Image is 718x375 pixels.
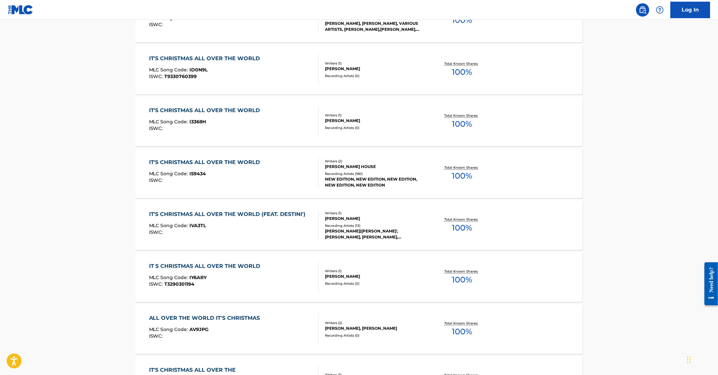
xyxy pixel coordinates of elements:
[325,176,425,188] div: NEW EDITION, NEW EDITION, NEW EDITION, NEW EDITION, NEW EDITION
[653,3,666,17] div: Help
[325,73,425,78] div: Recording Artists ( 0 )
[149,158,263,166] div: IT'S CHRISTMAS ALL OVER THE WORLD
[190,223,206,229] span: IVA3TL
[325,273,425,279] div: [PERSON_NAME]
[149,171,190,177] span: MLC Song Code :
[190,326,209,332] span: AV9JPG
[136,148,582,198] a: IT'S CHRISTMAS ALL OVER THE WORLDMLC Song Code:I59434ISWC:Writers (2)[PERSON_NAME] HOUSERecording...
[325,171,425,176] div: Recording Artists ( 180 )
[325,21,425,32] div: [PERSON_NAME], [PERSON_NAME], VARIOUS ARTISTS, [PERSON_NAME],[PERSON_NAME],[PERSON_NAME] SYMPHONI...
[325,118,425,124] div: [PERSON_NAME]
[452,66,472,78] span: 100 %
[136,252,582,302] a: IT S CHRISTMAS ALL OVER THE WORLDMLC Song Code:IY6ARYISWC:T3290301194Writers (1)[PERSON_NAME]Reco...
[325,333,425,338] div: Recording Artists ( 0 )
[149,177,165,183] span: ISWC :
[190,171,206,177] span: I59434
[149,223,190,229] span: MLC Song Code :
[325,269,425,273] div: Writers ( 1 )
[452,14,472,26] span: 100 %
[149,262,264,270] div: IT S CHRISTMAS ALL OVER THE WORLD
[165,73,197,79] span: T9330760399
[639,6,647,14] img: search
[656,6,664,14] img: help
[325,164,425,170] div: [PERSON_NAME] HOUSE
[149,67,190,73] span: MLC Song Code :
[325,66,425,72] div: [PERSON_NAME]
[444,165,480,170] p: Total Known Shares:
[325,61,425,66] div: Writers ( 1 )
[452,118,472,130] span: 100 %
[149,314,263,322] div: ALL OVER THE WORLD IT'S CHRISTMAS
[325,228,425,240] div: [PERSON_NAME]|[PERSON_NAME]', [PERSON_NAME], [PERSON_NAME], [PERSON_NAME], [PERSON_NAME]
[325,281,425,286] div: Recording Artists ( 0 )
[8,5,33,15] img: MLC Logo
[149,21,165,27] span: ISWC :
[452,222,472,234] span: 100 %
[687,350,691,370] div: Drag
[444,61,480,66] p: Total Known Shares:
[325,325,425,331] div: [PERSON_NAME], [PERSON_NAME]
[190,67,208,73] span: ID0N9L
[149,274,190,280] span: MLC Song Code :
[452,274,472,286] span: 100 %
[149,119,190,125] span: MLC Song Code :
[670,2,710,18] a: Log In
[149,366,239,374] div: IT'S CHRISTMAS ALL OVER THE
[136,45,582,94] a: IT'S CHRISTMAS ALL OVER THE WORLDMLC Song Code:ID0N9LISWC:T9330760399Writers (1)[PERSON_NAME]Reco...
[452,326,472,338] span: 100 %
[452,170,472,182] span: 100 %
[444,217,480,222] p: Total Known Shares:
[325,159,425,164] div: Writers ( 2 )
[325,211,425,216] div: Writers ( 1 )
[149,210,309,218] div: IT'S CHRISTMAS ALL OVER THE WORLD (FEAT. DESTINI')
[685,343,718,375] iframe: Chat Widget
[325,125,425,130] div: Recording Artists ( 0 )
[190,119,206,125] span: I3368H
[325,113,425,118] div: Writers ( 1 )
[136,97,582,146] a: IT'S CHRISTMAS ALL OVER THE WORLDMLC Song Code:I3368HISWC:Writers (1)[PERSON_NAME]Recording Artis...
[444,321,480,326] p: Total Known Shares:
[149,73,165,79] span: ISWC :
[136,304,582,354] a: ALL OVER THE WORLD IT'S CHRISTMASMLC Song Code:AV9JPGISWC:Writers (2)[PERSON_NAME], [PERSON_NAME]...
[444,269,480,274] p: Total Known Shares:
[325,223,425,228] div: Recording Artists ( 13 )
[325,216,425,222] div: [PERSON_NAME]
[165,281,195,287] span: T3290301194
[149,55,263,62] div: IT'S CHRISTMAS ALL OVER THE WORLD
[149,106,263,114] div: IT'S CHRISTMAS ALL OVER THE WORLD
[444,113,480,118] p: Total Known Shares:
[190,274,207,280] span: IY6ARY
[149,125,165,131] span: ISWC :
[149,333,165,339] span: ISWC :
[325,320,425,325] div: Writers ( 2 )
[636,3,649,17] a: Public Search
[149,326,190,332] span: MLC Song Code :
[699,257,718,311] iframe: Resource Center
[149,229,165,235] span: ISWC :
[149,281,165,287] span: ISWC :
[136,200,582,250] a: IT'S CHRISTMAS ALL OVER THE WORLD (FEAT. DESTINI')MLC Song Code:IVA3TLISWC:Writers (1)[PERSON_NAM...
